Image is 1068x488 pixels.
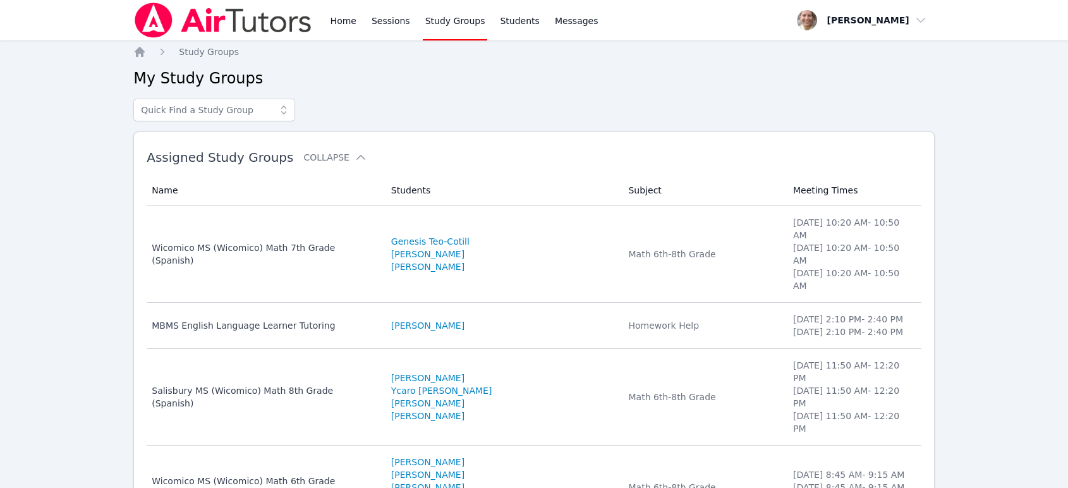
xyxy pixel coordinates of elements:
a: [PERSON_NAME] [391,248,464,260]
li: [DATE] 10:20 AM - 10:50 AM [793,241,914,267]
a: Study Groups [179,46,239,58]
div: MBMS English Language Learner Tutoring [152,319,376,332]
li: [DATE] 11:50 AM - 12:20 PM [793,384,914,410]
a: [PERSON_NAME] [391,319,464,332]
a: [PERSON_NAME] [391,410,464,422]
li: [DATE] 10:20 AM - 10:50 AM [793,216,914,241]
div: Math 6th-8th Grade [628,248,777,260]
li: [DATE] 8:45 AM - 9:15 AM [793,468,914,481]
a: [PERSON_NAME] [391,260,464,273]
th: Subject [621,175,785,206]
a: Ycaro [PERSON_NAME] [391,384,492,397]
span: Assigned Study Groups [147,150,293,165]
th: Meeting Times [786,175,921,206]
span: Study Groups [179,47,239,57]
a: [PERSON_NAME] [391,397,464,410]
nav: Breadcrumb [133,46,935,58]
tr: Salisbury MS (Wicomico) Math 8th Grade (Spanish)[PERSON_NAME]Ycaro [PERSON_NAME][PERSON_NAME][PER... [147,349,921,446]
li: [DATE] 11:50 AM - 12:20 PM [793,359,914,384]
div: Math 6th-8th Grade [628,391,777,403]
li: [DATE] 2:10 PM - 2:40 PM [793,326,914,338]
a: [PERSON_NAME] [391,372,464,384]
a: [PERSON_NAME] [391,456,464,468]
button: Collapse [303,151,367,164]
input: Quick Find a Study Group [133,99,295,121]
li: [DATE] 11:50 AM - 12:20 PM [793,410,914,435]
h2: My Study Groups [133,68,935,88]
th: Name [147,175,384,206]
div: Salisbury MS (Wicomico) Math 8th Grade (Spanish) [152,384,376,410]
th: Students [384,175,621,206]
a: [PERSON_NAME] [391,468,464,481]
div: Homework Help [628,319,777,332]
img: Air Tutors [133,3,312,38]
li: [DATE] 10:20 AM - 10:50 AM [793,267,914,292]
li: [DATE] 2:10 PM - 2:40 PM [793,313,914,326]
tr: MBMS English Language Learner Tutoring[PERSON_NAME]Homework Help[DATE] 2:10 PM- 2:40 PM[DATE] 2:1... [147,303,921,349]
tr: Wicomico MS (Wicomico) Math 7th Grade (Spanish)Genesis Teo-Cotill[PERSON_NAME][PERSON_NAME]Math 6... [147,206,921,303]
a: Genesis Teo-Cotill [391,235,470,248]
span: Messages [555,15,598,27]
div: Wicomico MS (Wicomico) Math 7th Grade (Spanish) [152,241,376,267]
